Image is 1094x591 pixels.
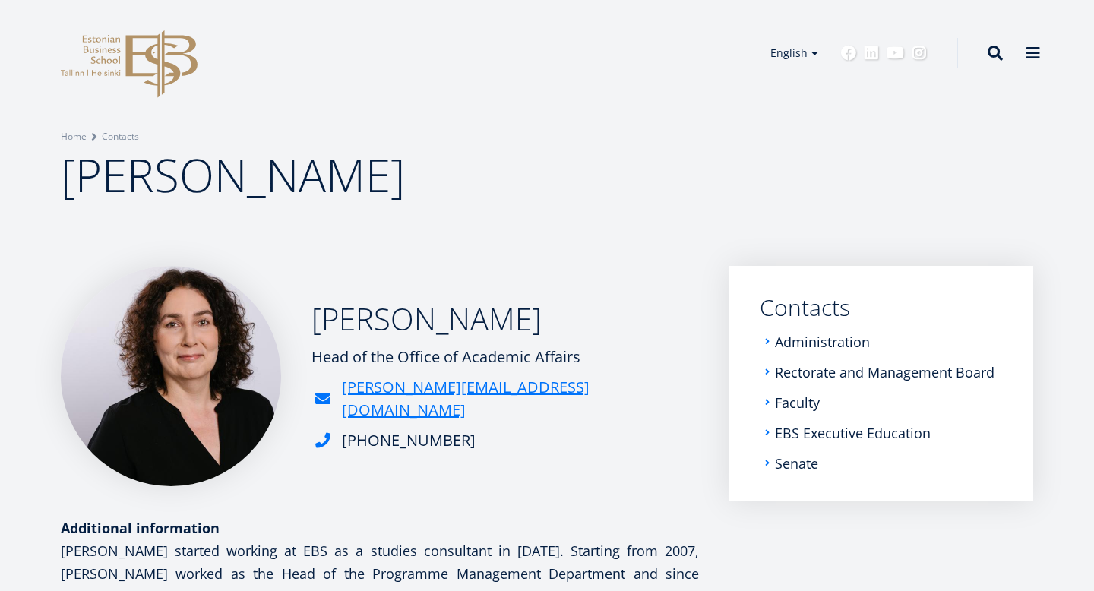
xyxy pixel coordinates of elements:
[864,46,879,61] a: Linkedin
[342,429,476,452] div: [PHONE_NUMBER]
[887,46,904,61] a: Youtube
[311,300,699,338] h2: [PERSON_NAME]
[912,46,927,61] a: Instagram
[775,456,818,471] a: Senate
[775,425,931,441] a: EBS Executive Education
[61,144,405,206] span: [PERSON_NAME]
[342,376,699,422] a: [PERSON_NAME][EMAIL_ADDRESS][DOMAIN_NAME]
[102,129,139,144] a: Contacts
[311,346,699,368] div: Head of the Office of Academic Affairs
[61,517,699,539] div: Additional information
[775,395,820,410] a: Faculty
[775,365,994,380] a: Rectorate and Management Board
[841,46,856,61] a: Facebook
[61,129,87,144] a: Home
[61,266,281,486] img: Monika Siiraki
[760,296,1003,319] a: Contacts
[775,334,870,349] a: Administration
